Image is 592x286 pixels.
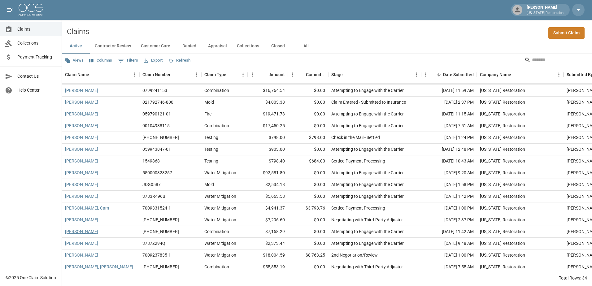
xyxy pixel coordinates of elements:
a: [PERSON_NAME] [65,170,98,176]
div: [PERSON_NAME] [524,4,566,15]
button: All [292,39,320,54]
span: Help Center [17,87,57,93]
div: $2,373.44 [248,238,288,249]
div: Attempting to Engage with the Carrier [331,170,404,176]
button: Sort [434,70,443,79]
div: [DATE] 1:42 PM [421,191,477,202]
div: $0.00 [288,261,328,273]
button: Menu [288,70,297,79]
div: Attempting to Engage with the Carrier [331,123,404,129]
div: $0.00 [288,214,328,226]
div: Attempting to Engage with the Carrier [331,240,404,246]
div: Oregon Restoration [480,217,525,223]
div: Attempting to Engage with the Carrier [331,228,404,235]
div: Amount [269,66,285,83]
div: Water Mitigation [204,193,236,199]
div: Date Submitted [443,66,474,83]
div: $0.00 [288,167,328,179]
div: 059790121-01 [142,111,171,117]
button: Menu [421,70,430,79]
div: 1549868 [142,158,160,164]
div: Oregon Restoration [480,240,525,246]
div: $7,296.60 [248,214,288,226]
button: Export [142,56,164,65]
div: $798.00 [248,132,288,144]
div: Settled Payment Processing [331,158,385,164]
div: $0.00 [288,120,328,132]
div: dynamic tabs [62,39,592,54]
div: Oregon Restoration [480,99,525,105]
div: Settled Payment Processing [331,205,385,211]
div: Combination [204,87,229,93]
div: $55,853.19 [248,261,288,273]
button: Sort [343,70,351,79]
span: Claims [17,26,57,32]
p: [US_STATE] Restoration [527,11,564,16]
div: $8,763.25 [288,249,328,261]
div: [DATE] 7:55 AM [421,261,477,273]
div: [DATE] 11:42 AM [421,226,477,238]
div: $92,581.80 [248,167,288,179]
div: Oregon Restoration [480,134,525,141]
a: Submit Claim [548,27,585,39]
button: Customer Care [136,39,175,54]
div: $684.00 [288,155,328,167]
div: Committed Amount [306,66,325,83]
div: Attempting to Engage with the Carrier [331,87,404,93]
div: $5,663.58 [248,191,288,202]
button: Appraisal [203,39,232,54]
div: Negotiating with Third-Party Adjuster [331,264,403,270]
a: [PERSON_NAME] [65,217,98,223]
div: 059943847-01 [142,146,171,152]
a: [PERSON_NAME] [65,158,98,164]
div: Oregon Restoration [480,193,525,199]
div: Oregon Restoration [480,87,525,93]
div: [DATE] 9:48 AM [421,238,477,249]
button: Show filters [116,56,140,66]
div: [DATE] 1:24 PM [421,132,477,144]
div: $3,798.76 [288,202,328,214]
div: Company Name [477,66,564,83]
div: Claim Type [201,66,248,83]
div: [DATE] 1:00 PM [421,202,477,214]
a: [PERSON_NAME] [65,87,98,93]
div: [DATE] 10:43 AM [421,155,477,167]
a: [PERSON_NAME] [65,99,98,105]
div: Committed Amount [288,66,328,83]
div: $7,158.29 [248,226,288,238]
div: Oregon Restoration [480,111,525,117]
a: [PERSON_NAME] [65,252,98,258]
div: 01-009-116114 [142,264,179,270]
div: $0.00 [288,85,328,97]
div: Oregon Restoration [480,264,525,270]
button: Collections [232,39,264,54]
button: Menu [248,70,257,79]
div: $798.00 [288,132,328,144]
div: Combination [204,123,229,129]
div: [DATE] 9:20 AM [421,167,477,179]
button: Closed [264,39,292,54]
div: [DATE] 12:48 PM [421,144,477,155]
div: $4,003.38 [248,97,288,108]
button: Contractor Review [90,39,136,54]
div: Attempting to Engage with the Carrier [331,193,404,199]
button: Sort [89,70,98,79]
div: Claim Number [142,66,171,83]
div: Oregon Restoration [480,146,525,152]
div: Fire [204,111,211,117]
div: 0799241153 [142,87,167,93]
button: Menu [412,70,421,79]
div: Oregon Restoration [480,170,525,176]
div: [DATE] 1:58 PM [421,179,477,191]
div: $0.00 [288,226,328,238]
div: Mold [204,181,214,188]
div: $0.00 [288,238,328,249]
a: [PERSON_NAME] [65,193,98,199]
div: Testing [204,134,218,141]
div: Combination [204,264,229,270]
div: Stage [328,66,421,83]
button: Menu [192,70,201,79]
button: Sort [226,70,235,79]
div: 7009331524-1 [142,205,171,211]
div: [DATE] 7:51 AM [421,120,477,132]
